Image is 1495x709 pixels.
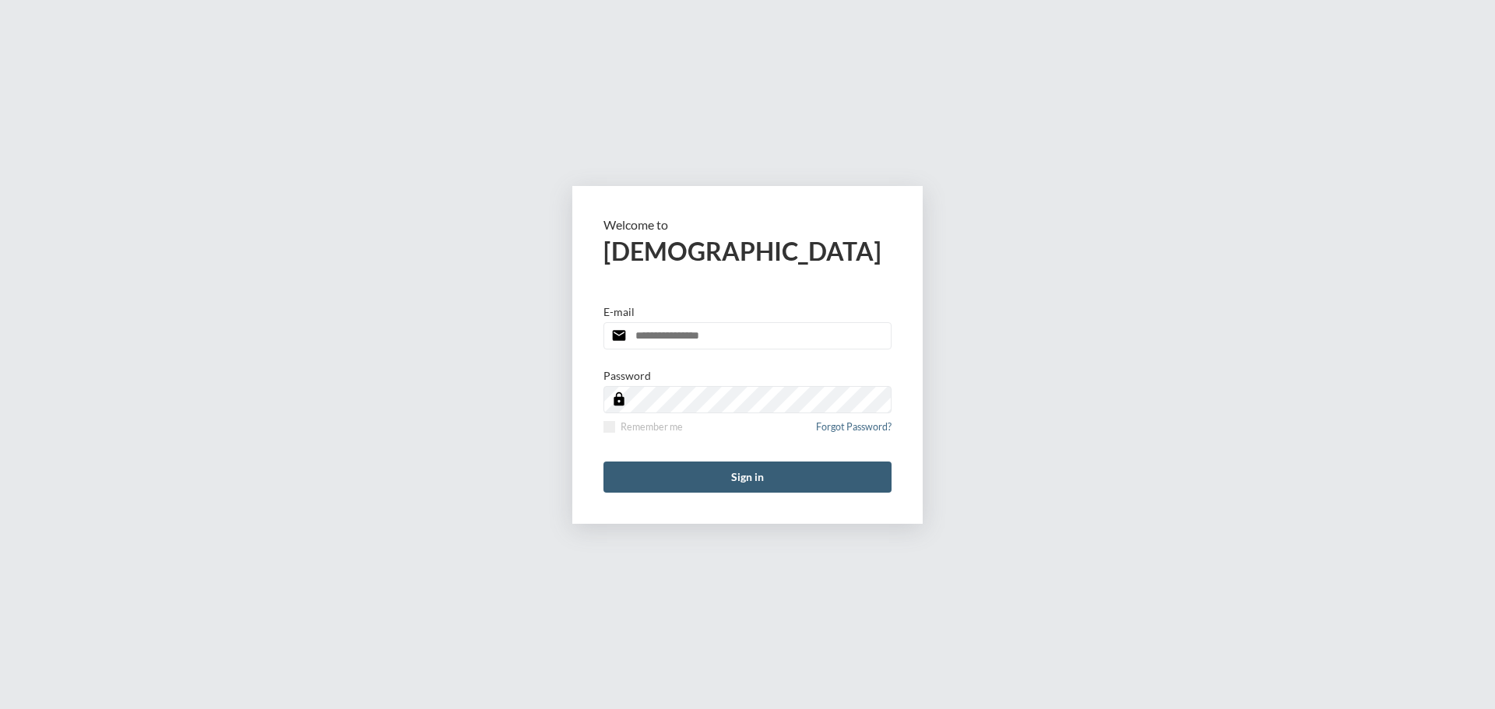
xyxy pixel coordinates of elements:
[816,421,892,442] a: Forgot Password?
[603,305,635,318] p: E-mail
[603,421,683,433] label: Remember me
[603,236,892,266] h2: [DEMOGRAPHIC_DATA]
[603,369,651,382] p: Password
[603,462,892,493] button: Sign in
[603,217,892,232] p: Welcome to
